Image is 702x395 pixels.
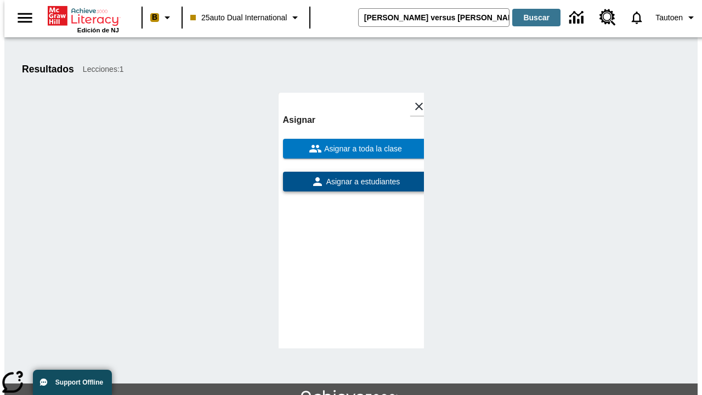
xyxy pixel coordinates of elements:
button: Perfil/Configuración [651,8,702,27]
button: Clase: 25auto Dual International, Selecciona una clase [186,8,306,27]
a: Notificaciones [622,3,651,32]
button: Asignar a estudiantes [283,172,428,191]
span: Support Offline [55,379,103,386]
span: Lecciones : 1 [83,64,124,75]
div: lesson details [279,93,424,348]
span: Asignar a estudiantes [324,176,400,188]
a: Centro de información [563,3,593,33]
h1: Resultados [22,64,74,75]
a: Portada [48,5,119,27]
input: Buscar campo [359,9,509,26]
span: 25auto Dual International [190,12,287,24]
a: Centro de recursos, Se abrirá en una pestaña nueva. [593,3,622,32]
div: Portada [48,4,119,33]
button: Buscar [512,9,561,26]
h6: Asignar [283,112,428,128]
button: Abrir el menú lateral [9,2,41,34]
button: Support Offline [33,370,112,395]
span: Tautoen [655,12,683,24]
span: Asignar a toda la clase [322,143,402,155]
button: Boost El color de la clase es melocotón. Cambiar el color de la clase. [146,8,178,27]
button: Asignar a toda la clase [283,139,428,159]
button: Cerrar [410,97,428,116]
span: B [152,10,157,24]
span: Edición de NJ [77,27,119,33]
